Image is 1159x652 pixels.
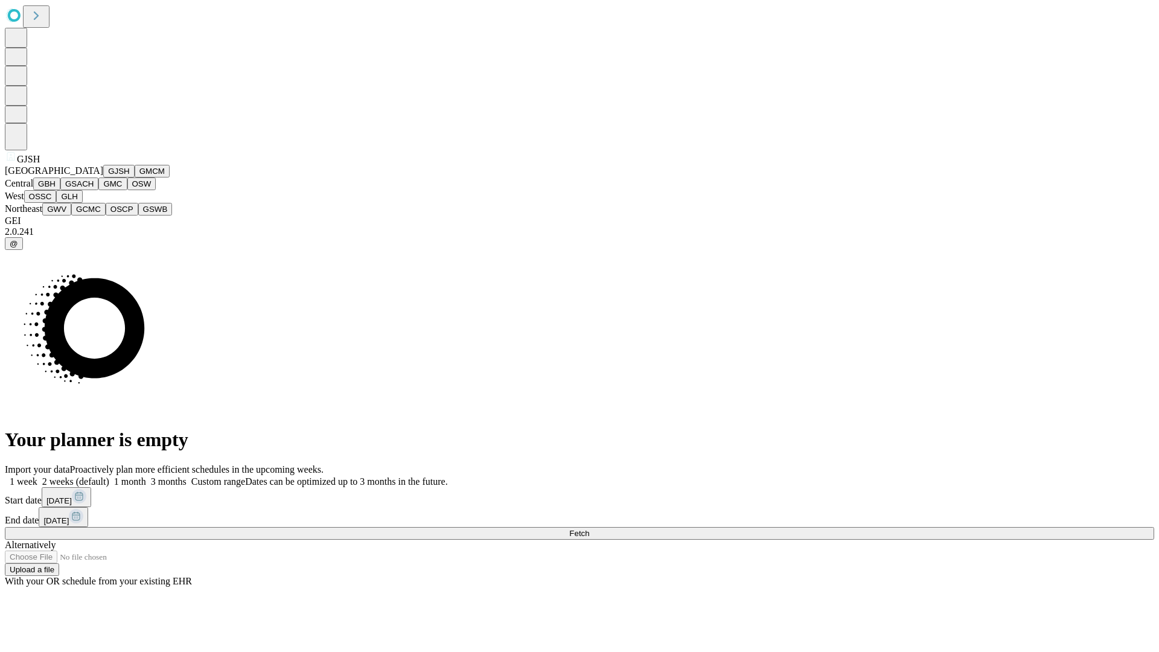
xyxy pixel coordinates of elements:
[10,476,37,487] span: 1 week
[46,496,72,505] span: [DATE]
[5,487,1154,507] div: Start date
[5,527,1154,540] button: Fetch
[17,154,40,164] span: GJSH
[5,464,70,475] span: Import your data
[42,203,71,216] button: GWV
[245,476,447,487] span: Dates can be optimized up to 3 months in the future.
[103,165,135,177] button: GJSH
[10,239,18,248] span: @
[5,576,192,586] span: With your OR schedule from your existing EHR
[5,191,24,201] span: West
[56,190,82,203] button: GLH
[98,177,127,190] button: GMC
[70,464,324,475] span: Proactively plan more efficient schedules in the upcoming weeks.
[151,476,187,487] span: 3 months
[114,476,146,487] span: 1 month
[138,203,173,216] button: GSWB
[5,507,1154,527] div: End date
[135,165,170,177] button: GMCM
[5,226,1154,237] div: 2.0.241
[42,487,91,507] button: [DATE]
[106,203,138,216] button: OSCP
[71,203,106,216] button: GCMC
[5,178,33,188] span: Central
[5,203,42,214] span: Northeast
[569,529,589,538] span: Fetch
[60,177,98,190] button: GSACH
[5,165,103,176] span: [GEOGRAPHIC_DATA]
[42,476,109,487] span: 2 weeks (default)
[5,429,1154,451] h1: Your planner is empty
[43,516,69,525] span: [DATE]
[191,476,245,487] span: Custom range
[39,507,88,527] button: [DATE]
[33,177,60,190] button: GBH
[5,540,56,550] span: Alternatively
[5,216,1154,226] div: GEI
[5,563,59,576] button: Upload a file
[24,190,57,203] button: OSSC
[127,177,156,190] button: OSW
[5,237,23,250] button: @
